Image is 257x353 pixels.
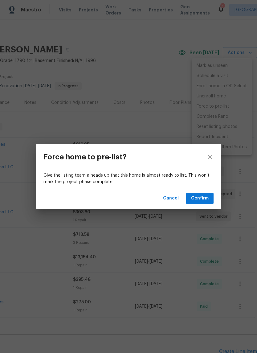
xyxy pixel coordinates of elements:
[191,195,209,202] span: Confirm
[43,172,214,185] p: Give the listing team a heads up that this home is almost ready to list. This won’t mark the proj...
[43,153,127,161] h3: Force home to pre-list?
[163,195,179,202] span: Cancel
[161,193,181,204] button: Cancel
[186,193,214,204] button: Confirm
[199,144,221,170] button: close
